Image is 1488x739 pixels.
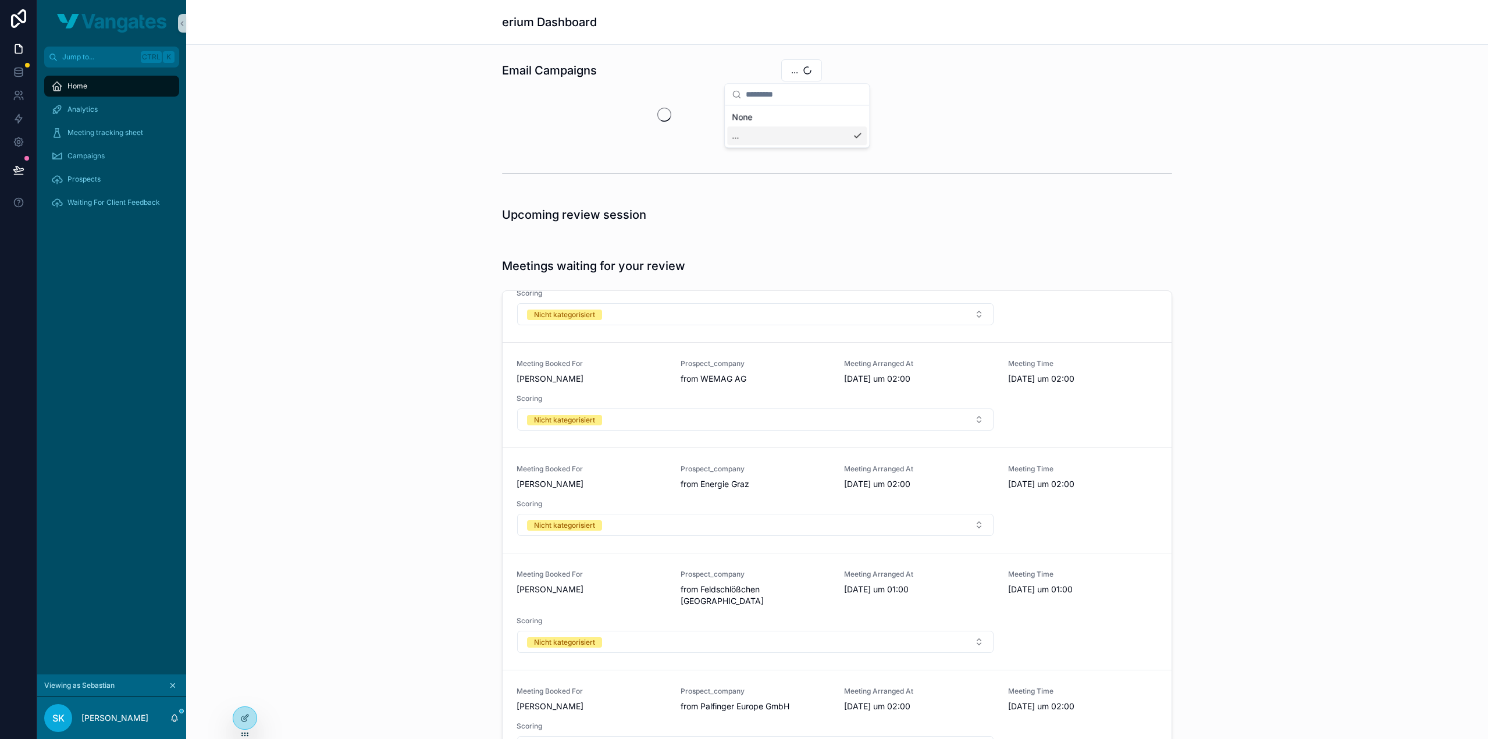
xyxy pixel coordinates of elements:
span: from WEMAG AG [681,373,831,385]
div: Nicht kategorisiert [534,520,595,531]
button: Select Button [517,303,994,325]
span: [PERSON_NAME] [517,373,667,385]
span: [DATE] um 02:00 [844,373,994,385]
span: Meeting Time [1008,464,1158,474]
span: Meeting Arranged At [844,570,994,579]
span: from Palfinger Europe GmbH [681,701,831,712]
span: Meeting Time [1008,687,1158,696]
a: Prospects [44,169,179,190]
button: Select Button [517,514,994,536]
div: Suggestions [725,105,869,147]
span: Viewing as Sebastian [44,681,115,690]
span: Meeting Time [1008,359,1158,368]
span: Prospects [67,175,101,184]
span: Meeting tracking sheet [67,128,143,137]
span: Prospect_company [681,687,831,696]
img: App logo [57,14,166,33]
a: Meeting Booked For[PERSON_NAME]Prospect_companyfrom Feldschlößchen [GEOGRAPHIC_DATA]Meeting Arran... [503,553,1172,670]
span: Prospect_company [681,570,831,579]
span: Scoring [517,722,994,731]
span: Meeting Time [1008,570,1158,579]
span: [DATE] um 01:00 [1008,584,1158,595]
span: Meeting Booked For [517,464,667,474]
div: Nicht kategorisiert [534,415,595,425]
p: [PERSON_NAME] [81,712,148,724]
span: Prospect_company [681,464,831,474]
span: Meeting Booked For [517,359,667,368]
span: Meeting Arranged At [844,359,994,368]
span: [DATE] um 02:00 [1008,701,1158,712]
span: [PERSON_NAME] [517,478,667,490]
div: scrollable content [37,67,186,228]
a: Campaigns [44,145,179,166]
span: from Energie Graz [681,478,831,490]
a: Waiting For Client Feedback [44,192,179,213]
span: Meeting Booked For [517,687,667,696]
span: K [164,52,173,62]
a: Meeting Booked For[PERSON_NAME]Prospect_companyfrom Energie GrazMeeting Arranged At[DATE] um 02:0... [503,447,1172,553]
a: Meeting tracking sheet [44,122,179,143]
a: Home [44,76,179,97]
span: Jump to... [62,52,136,62]
div: Nicht kategorisiert [534,310,595,320]
button: Select Button [517,631,994,653]
span: Scoring [517,499,994,509]
span: from Feldschlößchen [GEOGRAPHIC_DATA] [681,584,831,607]
span: Meeting Arranged At [844,687,994,696]
span: [DATE] um 02:00 [844,478,994,490]
span: Analytics [67,105,98,114]
span: Home [67,81,87,91]
button: Jump to...CtrlK [44,47,179,67]
span: ... [791,65,798,76]
span: Waiting For Client Feedback [67,198,160,207]
div: Nicht kategorisiert [534,637,595,648]
span: ... [732,130,739,141]
span: Scoring [517,616,994,626]
h1: Upcoming review session [502,207,646,223]
span: [DATE] um 02:00 [844,701,994,712]
span: Meeting Arranged At [844,464,994,474]
span: [DATE] um 02:00 [1008,373,1158,385]
h1: erium Dashboard [502,14,597,30]
h1: Meetings waiting for your review [502,258,685,274]
span: SK [52,711,65,725]
a: Meeting Booked For[PERSON_NAME]Prospect_companyfrom WEMAG AGMeeting Arranged At[DATE] um 02:00Mee... [503,342,1172,447]
span: [DATE] um 02:00 [1008,478,1158,490]
span: [PERSON_NAME] [517,701,667,712]
span: [PERSON_NAME] [517,584,667,595]
button: Select Button [781,59,822,81]
span: [DATE] um 01:00 [844,584,994,595]
span: Scoring [517,289,994,298]
span: Prospect_company [681,359,831,368]
h1: Email Campaigns [502,62,597,79]
button: Select Button [517,408,994,431]
a: Analytics [44,99,179,120]
span: Campaigns [67,151,105,161]
span: Ctrl [141,51,162,63]
div: None [727,108,867,126]
span: Meeting Booked For [517,570,667,579]
span: Scoring [517,394,994,403]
